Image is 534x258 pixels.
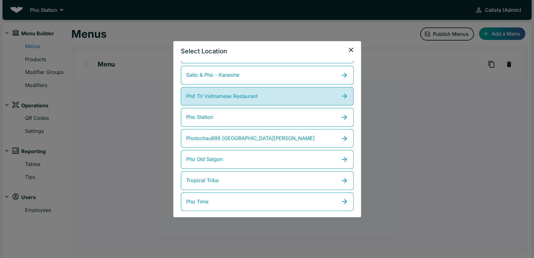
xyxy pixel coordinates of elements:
button: close [345,44,357,56]
span: Phở Trí Vietnamese Restaurant [186,92,258,100]
a: Pho Station [181,108,353,127]
span: Pho Station [186,113,213,121]
span: Pho Time [186,198,208,206]
span: Saito & Pho - Kaneohe [186,71,239,79]
a: Saito & Pho - Kaneohe [181,66,353,85]
span: Tropical Tribe [186,177,219,185]
a: Pho Time [181,192,353,211]
span: Photochau999 [GEOGRAPHIC_DATA][PERSON_NAME] [186,134,315,143]
a: Pho Old Saigon [181,150,353,169]
a: Tropical Tribe [181,171,353,190]
h2: Select Location [173,41,235,61]
a: Photochau999 [GEOGRAPHIC_DATA][PERSON_NAME] [181,129,353,148]
span: Pho Old Saigon [186,155,223,163]
a: Phở Trí Vietnamese Restaurant [181,87,353,106]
